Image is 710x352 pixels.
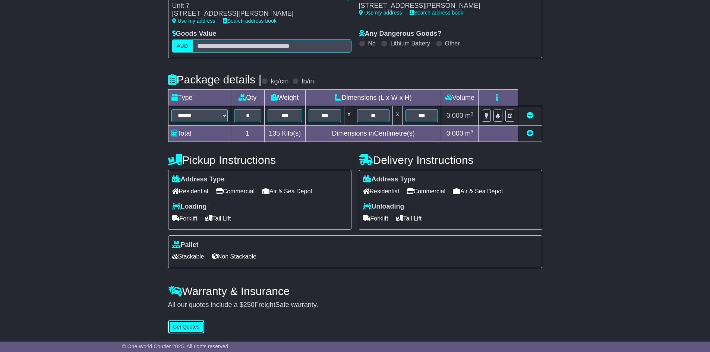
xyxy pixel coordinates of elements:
[264,126,305,142] td: Kilo(s)
[172,185,208,197] span: Residential
[363,203,404,211] label: Unloading
[527,112,533,119] a: Remove this item
[168,320,205,333] button: Get Quotes
[269,130,280,137] span: 135
[465,130,474,137] span: m
[465,112,474,119] span: m
[368,40,376,47] label: No
[441,90,479,106] td: Volume
[172,251,204,262] span: Stackable
[168,285,542,297] h4: Warranty & Insurance
[446,130,463,137] span: 0.000
[262,185,312,197] span: Air & Sea Depot
[216,185,255,197] span: Commercial
[359,2,531,10] div: [STREET_ADDRESS][PERSON_NAME]
[363,213,388,224] span: Forklift
[172,39,193,53] label: AUD
[172,241,199,249] label: Pallet
[264,90,305,106] td: Weight
[359,154,542,166] h4: Delivery Instructions
[359,10,402,16] a: Use my address
[393,106,403,126] td: x
[527,130,533,137] a: Add new item
[172,30,217,38] label: Goods Value
[396,213,422,224] span: Tail Lift
[205,213,231,224] span: Tail Lift
[446,112,463,119] span: 0.000
[363,175,416,184] label: Address Type
[471,111,474,117] sup: 3
[271,77,288,86] label: kg/cm
[168,126,231,142] td: Total
[223,18,277,24] a: Search address book
[172,18,215,24] a: Use my address
[390,40,430,47] label: Lithium Battery
[122,343,230,349] span: © One World Courier 2025. All rights reserved.
[172,203,207,211] label: Loading
[231,90,264,106] td: Qty
[231,126,264,142] td: 1
[212,251,256,262] span: Non Stackable
[302,77,314,86] label: lb/in
[363,185,399,197] span: Residential
[172,175,225,184] label: Address Type
[453,185,503,197] span: Air & Sea Depot
[471,129,474,134] sup: 3
[305,90,441,106] td: Dimensions (L x W x H)
[172,10,338,18] div: [STREET_ADDRESS][PERSON_NAME]
[168,154,351,166] h4: Pickup Instructions
[168,90,231,106] td: Type
[243,301,255,308] span: 250
[172,213,198,224] span: Forklift
[359,30,442,38] label: Any Dangerous Goods?
[445,40,460,47] label: Other
[407,185,445,197] span: Commercial
[410,10,463,16] a: Search address book
[172,2,338,10] div: Unit 7
[168,73,262,86] h4: Package details |
[305,126,441,142] td: Dimensions in Centimetre(s)
[344,106,354,126] td: x
[168,301,542,309] div: All our quotes include a $ FreightSafe warranty.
